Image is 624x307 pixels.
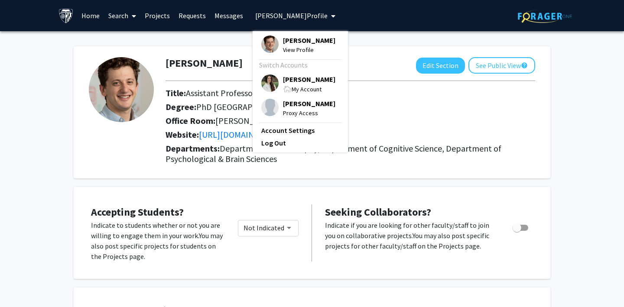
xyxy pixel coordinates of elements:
span: Assistant Professor [186,87,256,98]
a: Messages [210,0,247,31]
a: Projects [140,0,174,31]
h2: Departments: [159,143,542,164]
h2: Title: [166,88,535,98]
a: Requests [174,0,210,31]
iframe: Chat [6,268,37,301]
span: View Profile [283,45,335,55]
span: [PERSON_NAME] [283,74,335,84]
div: Toggle [238,220,299,236]
span: [PERSON_NAME] [283,36,335,45]
mat-icon: help [521,60,528,71]
a: Log Out [261,138,339,148]
img: Johns Hopkins University Logo [58,8,74,23]
h2: Degree: [166,102,535,112]
img: Profile Picture [261,36,279,53]
div: Switch Accounts [259,60,339,70]
img: Profile Picture [261,74,279,92]
img: Profile Picture [89,57,154,122]
a: Search [104,0,140,31]
span: [PERSON_NAME] 223 [215,115,295,126]
span: PhD [GEOGRAPHIC_DATA] [196,101,294,112]
span: Proxy Access [283,108,335,118]
div: Toggle [509,220,533,233]
span: [PERSON_NAME] Profile [255,11,328,20]
img: Profile Picture [261,99,279,116]
h1: [PERSON_NAME] [166,57,243,70]
div: Profile Picture[PERSON_NAME]My Account [261,74,335,94]
a: Opens in a new tab [199,129,285,140]
span: Department of Philosophy, Department of Cognitive Science, Department of Psychological & Brain Sc... [166,143,501,164]
p: Indicate to students whether or not you are willing to engage them in your work. You may also pos... [91,220,225,262]
span: Accepting Students? [91,205,184,219]
a: Home [77,0,104,31]
span: Not Indicated [244,223,284,232]
p: Indicate if you are looking for other faculty/staff to join you on collaborative projects. You ma... [325,220,496,251]
img: ForagerOne Logo [518,10,572,23]
h2: Office Room: [166,116,535,126]
a: Account Settings [261,125,339,136]
div: Profile Picture[PERSON_NAME]View Profile [261,36,335,55]
button: Edit Section [416,58,465,74]
span: Seeking Collaborators? [325,205,431,219]
h2: Website: [166,129,535,140]
button: See Public View [468,57,535,74]
mat-select: Would you like to permit student requests? [238,220,299,236]
span: [PERSON_NAME] [283,99,335,108]
span: My Account [292,85,322,93]
div: Profile Picture[PERSON_NAME]Proxy Access [261,99,335,118]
